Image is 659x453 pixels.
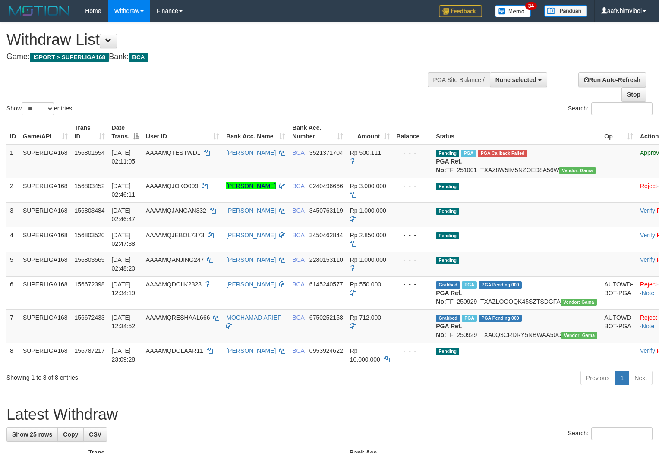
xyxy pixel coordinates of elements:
[292,314,304,321] span: BCA
[112,314,136,330] span: [DATE] 12:34:52
[226,149,276,156] a: [PERSON_NAME]
[397,313,429,322] div: - - -
[479,315,522,322] span: PGA Pending
[490,72,547,87] button: None selected
[292,256,304,263] span: BCA
[6,120,19,145] th: ID
[75,256,105,263] span: 156803565
[479,281,522,289] span: PGA Pending
[309,347,343,354] span: Copy 0953924622 to clipboard
[591,427,653,440] input: Search:
[309,281,343,288] span: Copy 6145240577 to clipboard
[436,348,459,355] span: Pending
[350,149,381,156] span: Rp 500.111
[397,148,429,157] div: - - -
[129,53,148,62] span: BCA
[6,309,19,343] td: 7
[462,281,477,289] span: Marked by aafsoycanthlai
[226,232,276,239] a: [PERSON_NAME]
[292,281,304,288] span: BCA
[350,232,386,239] span: Rp 2.850.000
[289,120,347,145] th: Bank Acc. Number: activate to sort column ascending
[559,167,596,174] span: Vendor URL: https://trx31.1velocity.biz
[83,427,107,442] a: CSV
[629,371,653,385] a: Next
[292,232,304,239] span: BCA
[568,427,653,440] label: Search:
[601,276,637,309] td: AUTOWD-BOT-PGA
[397,182,429,190] div: - - -
[19,343,71,367] td: SUPERLIGA168
[6,227,19,252] td: 4
[146,314,210,321] span: AAAAMQRESHAAL666
[350,281,381,288] span: Rp 550.000
[75,314,105,321] span: 156672433
[640,232,655,239] a: Verify
[146,256,204,263] span: AAAAMQANJING247
[112,281,136,296] span: [DATE] 12:34:19
[640,314,657,321] a: Reject
[436,257,459,264] span: Pending
[347,120,393,145] th: Amount: activate to sort column ascending
[432,120,601,145] th: Status
[226,182,276,189] a: [PERSON_NAME]
[22,102,54,115] select: Showentries
[226,281,276,288] a: [PERSON_NAME]
[436,150,459,157] span: Pending
[6,343,19,367] td: 8
[561,332,598,339] span: Vendor URL: https://trx31.1velocity.biz
[112,232,136,247] span: [DATE] 02:47:38
[436,323,462,338] b: PGA Ref. No:
[108,120,142,145] th: Date Trans.: activate to sort column descending
[19,227,71,252] td: SUPERLIGA168
[439,5,482,17] img: Feedback.jpg
[642,289,655,296] a: Note
[6,202,19,227] td: 3
[19,120,71,145] th: Game/API: activate to sort column ascending
[292,207,304,214] span: BCA
[146,281,202,288] span: AAAAMQDOIIK2323
[462,315,477,322] span: Marked by aafsoycanthlai
[436,158,462,173] b: PGA Ref. No:
[309,207,343,214] span: Copy 3450763119 to clipboard
[640,182,657,189] a: Reject
[63,431,78,438] span: Copy
[57,427,84,442] a: Copy
[226,256,276,263] a: [PERSON_NAME]
[146,347,203,354] span: AAAAMQDOLAAR11
[75,347,105,354] span: 156787217
[601,309,637,343] td: AUTOWD-BOT-PGA
[6,102,72,115] label: Show entries
[436,289,462,305] b: PGA Ref. No:
[6,252,19,276] td: 5
[75,149,105,156] span: 156801554
[525,2,537,10] span: 34
[615,371,629,385] a: 1
[350,182,386,189] span: Rp 3.000.000
[142,120,223,145] th: User ID: activate to sort column ascending
[568,102,653,115] label: Search:
[393,120,433,145] th: Balance
[432,276,601,309] td: TF_250929_TXAZLOOOQK45SZTSDGFA
[601,120,637,145] th: Op: activate to sort column ascending
[621,87,646,102] a: Stop
[6,370,268,382] div: Showing 1 to 8 of 8 entries
[6,406,653,423] h1: Latest Withdraw
[640,256,655,263] a: Verify
[226,347,276,354] a: [PERSON_NAME]
[309,314,343,321] span: Copy 6750252158 to clipboard
[19,145,71,178] td: SUPERLIGA168
[6,53,431,61] h4: Game: Bank:
[544,5,587,17] img: panduan.png
[19,178,71,202] td: SUPERLIGA168
[6,145,19,178] td: 1
[6,4,72,17] img: MOTION_logo.png
[428,72,490,87] div: PGA Site Balance /
[495,76,536,83] span: None selected
[436,183,459,190] span: Pending
[350,314,381,321] span: Rp 712.000
[19,309,71,343] td: SUPERLIGA168
[640,281,657,288] a: Reject
[397,346,429,355] div: - - -
[397,206,429,215] div: - - -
